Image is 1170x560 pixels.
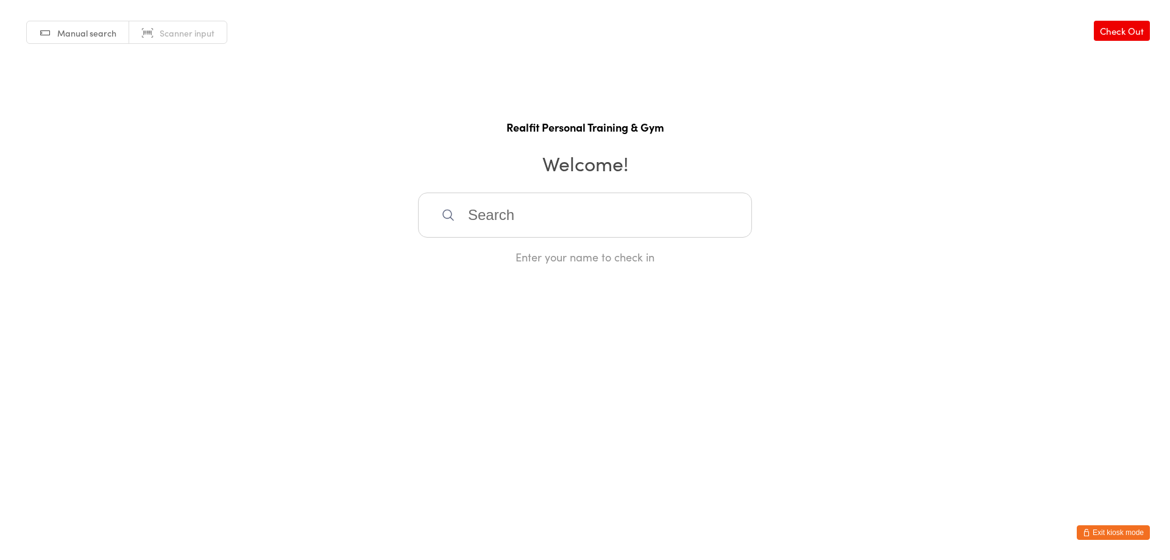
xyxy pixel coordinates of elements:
[160,27,214,39] span: Scanner input
[1094,21,1150,41] a: Check Out
[1077,525,1150,540] button: Exit kiosk mode
[12,119,1158,135] h1: Realfit Personal Training & Gym
[418,193,752,238] input: Search
[57,27,116,39] span: Manual search
[418,249,752,264] div: Enter your name to check in
[12,149,1158,177] h2: Welcome!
